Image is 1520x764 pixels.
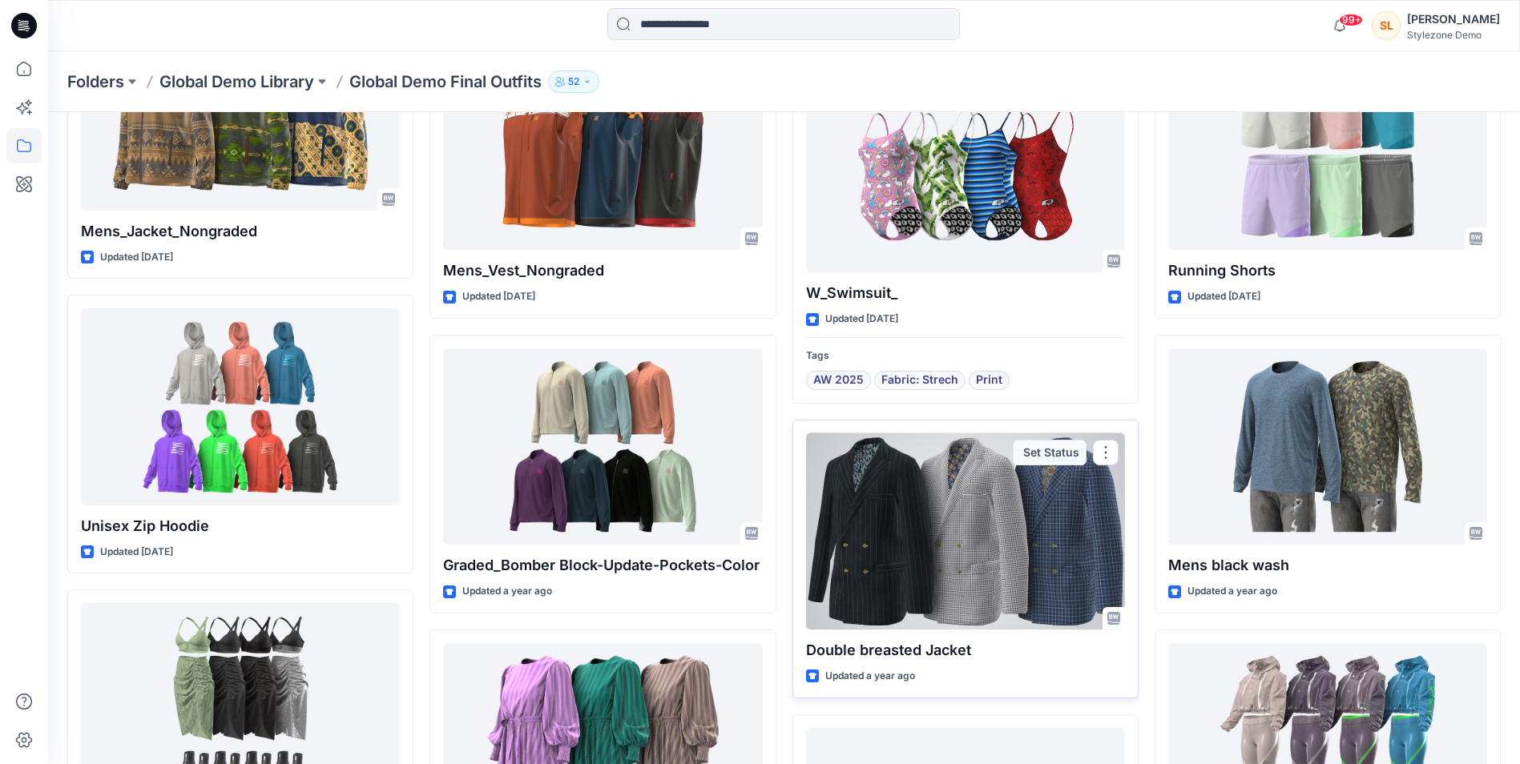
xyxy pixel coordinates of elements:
[1407,29,1500,41] div: Stylezone Demo
[1187,288,1260,305] p: Updated [DATE]
[81,220,400,243] p: Mens_Jacket_Nongraded
[806,639,1125,661] p: Double breasted Jacket
[806,76,1125,272] a: W_Swimsuit_
[1168,554,1487,577] p: Mens black wash
[443,554,762,577] p: Graded_Bomber Block-Update-Pockets-Color
[806,348,1125,364] p: Tags
[443,54,762,250] a: Mens_Vest_Nongraded
[1187,583,1277,600] p: Updated a year ago
[1168,259,1487,282] p: Running Shorts
[568,73,579,90] p: 52
[81,515,400,537] p: Unisex Zip Hoodie
[813,371,864,390] span: AW 2025
[462,288,535,305] p: Updated [DATE]
[1339,14,1363,26] span: 99+
[1168,348,1487,545] a: Mens black wash
[806,282,1125,304] p: W_Swimsuit_
[1407,10,1500,29] div: [PERSON_NAME]
[1168,54,1487,250] a: Running Shorts
[81,308,400,505] a: Unisex Zip Hoodie
[825,311,898,328] p: Updated [DATE]
[806,433,1125,629] a: Double breasted Jacket
[81,14,400,210] a: Mens_Jacket_Nongraded
[976,371,1002,390] span: Print
[349,70,542,93] p: Global Demo Final Outfits
[548,70,599,93] button: 52
[825,668,915,685] p: Updated a year ago
[881,371,958,390] span: Fabric: Strech
[159,70,314,93] a: Global Demo Library
[100,249,173,266] p: Updated [DATE]
[443,259,762,282] p: Mens_Vest_Nongraded
[1372,11,1401,40] div: SL
[67,70,124,93] a: Folders
[462,583,552,600] p: Updated a year ago
[100,544,173,561] p: Updated [DATE]
[443,348,762,545] a: Graded_Bomber Block-Update-Pockets-Color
